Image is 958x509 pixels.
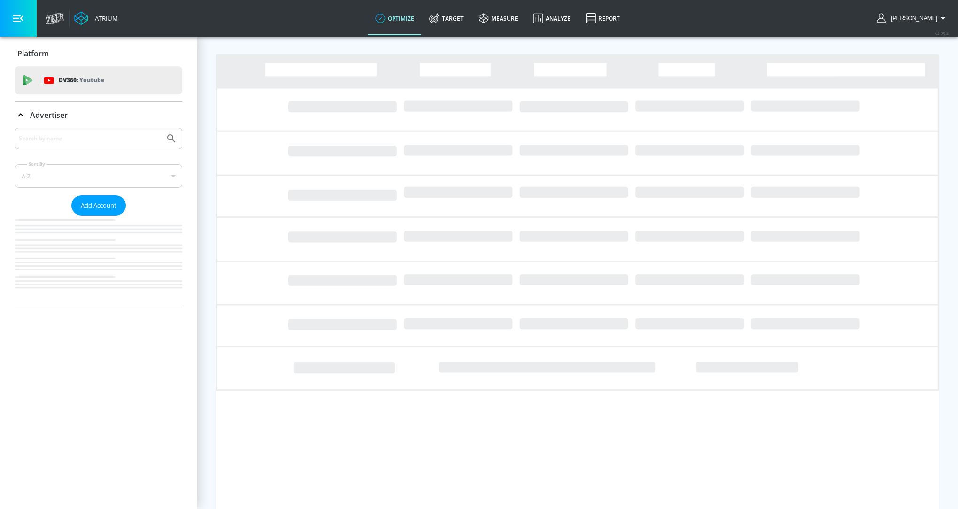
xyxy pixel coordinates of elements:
a: measure [471,1,525,35]
a: Report [578,1,627,35]
div: Advertiser [15,128,182,307]
span: Add Account [81,200,116,211]
div: DV360: Youtube [15,66,182,94]
a: Atrium [74,11,118,25]
button: [PERSON_NAME] [877,13,949,24]
input: Search by name [19,132,161,145]
a: Target [422,1,471,35]
span: v 4.25.4 [935,31,949,36]
a: Analyze [525,1,578,35]
div: Platform [15,40,182,67]
button: Add Account [71,195,126,216]
p: Youtube [79,75,104,85]
div: Advertiser [15,102,182,128]
label: Sort By [27,161,47,167]
p: Advertiser [30,110,68,120]
nav: list of Advertiser [15,216,182,307]
span: login as: veronica.hernandez@zefr.com [887,15,937,22]
p: Platform [17,48,49,59]
div: Atrium [91,14,118,23]
div: A-Z [15,164,182,188]
p: DV360: [59,75,104,85]
a: optimize [368,1,422,35]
